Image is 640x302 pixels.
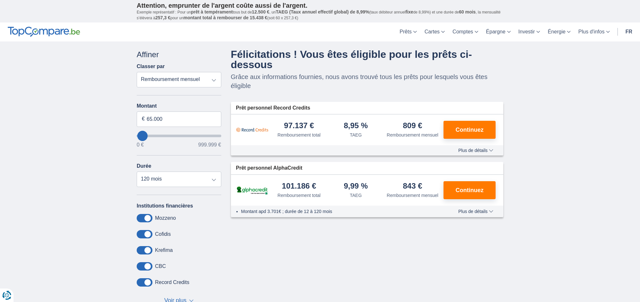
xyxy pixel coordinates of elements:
div: Remboursement total [278,132,321,138]
button: Continuez [443,121,496,139]
button: Plus de détails [453,209,498,214]
span: Continuez [456,127,484,133]
label: Montant [137,103,221,109]
div: 843 € [403,182,422,191]
span: 60 mois [459,9,476,14]
a: Investir [515,22,544,41]
a: Comptes [449,22,482,41]
span: Prêt personnel Record Credits [236,104,310,112]
a: Cartes [421,22,449,41]
span: 257,3 € [155,15,170,20]
div: Remboursement mensuel [387,192,438,199]
span: fixe [406,9,413,14]
div: 101.186 € [282,182,316,191]
span: 999.999 € [198,142,221,147]
label: CBC [155,263,166,269]
a: Épargne [482,22,515,41]
div: 809 € [403,122,422,130]
label: Durée [137,163,151,169]
span: Plus de détails [458,209,493,214]
label: Classer par [137,64,165,69]
div: Affiner [137,49,221,60]
div: 9,99 % [344,182,368,191]
div: Remboursement total [278,192,321,199]
img: pret personnel Record Credits [236,122,268,138]
button: Continuez [443,181,496,199]
span: Plus de détails [458,148,493,153]
span: prêt à tempérament [191,9,233,14]
p: Attention, emprunter de l'argent coûte aussi de l'argent. [137,2,503,9]
label: Krefima [155,247,173,253]
a: Plus d'infos [574,22,613,41]
img: TopCompare [8,27,80,37]
span: montant total à rembourser de 15.438 € [183,15,267,20]
span: TAEG (Taux annuel effectif global) de 8,99% [276,9,369,14]
label: Record Credits [155,280,189,285]
label: Institutions financières [137,203,193,209]
a: Énergie [544,22,574,41]
p: Exemple représentatif : Pour un tous but de , un (taux débiteur annuel de 8,99%) et une durée de ... [137,9,503,21]
span: Continuez [456,187,484,193]
li: Montant apd 3.701€ ; durée de 12 à 120 mois [241,208,440,215]
span: € [142,115,145,123]
div: 97.137 € [284,122,314,130]
input: wantToBorrow [137,135,221,137]
a: Prêts [396,22,421,41]
span: ▼ [189,299,194,302]
p: Grâce aux informations fournies, nous avons trouvé tous les prêts pour lesquels vous êtes éligible [231,72,504,90]
span: 0 € [137,142,144,147]
h4: Félicitations ! Vous êtes éligible pour les prêts ci-dessous [231,49,504,70]
label: Mozzeno [155,215,176,221]
button: Plus de détails [453,148,498,153]
div: TAEG [350,192,362,199]
div: 8,95 % [344,122,368,130]
label: Cofidis [155,231,171,237]
span: 12.500 € [252,9,270,14]
img: pret personnel AlphaCredit [236,185,268,195]
a: fr [622,22,636,41]
span: Prêt personnel AlphaCredit [236,164,303,172]
div: TAEG [350,132,362,138]
div: Remboursement mensuel [387,132,438,138]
